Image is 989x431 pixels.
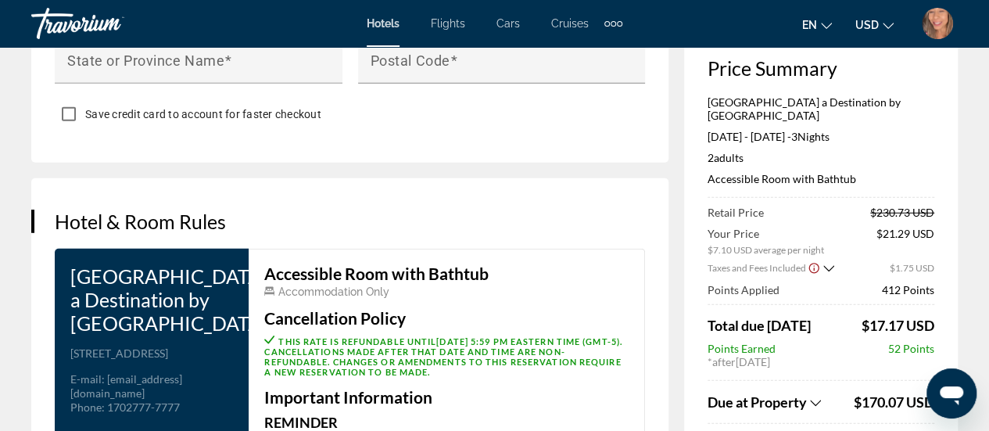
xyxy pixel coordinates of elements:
[876,227,934,256] span: $21.29 USD
[802,13,832,36] button: Change language
[854,393,934,411] span: $170.07 USD
[708,260,834,275] button: Show Taxes and Fees breakdown
[496,17,520,30] a: Cars
[882,283,934,296] span: 412 Points
[888,342,934,355] span: 52 Points
[70,347,233,361] p: [STREET_ADDRESS]
[708,95,934,122] p: [GEOGRAPHIC_DATA] a Destination by [GEOGRAPHIC_DATA]
[708,355,934,368] div: * [DATE]
[264,389,629,406] h3: Important Information
[264,414,338,431] b: Reminder
[797,130,830,143] span: Nights
[70,372,102,386] span: E-mail
[604,11,622,36] button: Extra navigation items
[708,172,934,185] p: Accessible Room with Bathtub
[712,355,736,368] span: after
[922,8,953,39] img: Z
[278,286,389,298] span: Accommodation Only
[808,260,820,275] button: Show Taxes and Fees disclaimer
[85,108,321,120] span: Save credit card to account for faster checkout
[708,227,824,240] span: Your Price
[431,17,465,30] a: Flights
[436,336,620,347] span: [DATE] 5:59 PM Eastern Time (GMT-5)
[708,56,934,80] h3: Price Summary
[714,151,744,164] span: Adults
[708,317,811,334] span: Total due [DATE]
[371,52,450,69] mat-label: Postal Code
[708,206,764,219] span: Retail Price
[708,261,806,273] span: Taxes and Fees Included
[855,19,879,31] span: USD
[70,372,182,400] span: : [EMAIL_ADDRESS][DOMAIN_NAME]
[708,151,744,164] span: 2
[264,265,629,282] h3: Accessible Room with Bathtub
[926,368,976,418] iframe: Button to launch messaging window
[708,393,807,411] span: Due at Property
[890,261,934,273] span: $1.75 USD
[551,17,589,30] a: Cruises
[802,19,817,31] span: en
[264,336,622,377] span: This rate is refundable until . Cancellations made after that date and time are non-refundable. C...
[70,400,102,414] span: Phone
[708,244,824,256] span: $7.10 USD average per night
[102,400,180,414] span: : 1702777-7777
[31,3,188,44] a: Travorium
[917,7,958,40] button: User Menu
[55,210,645,233] h3: Hotel & Room Rules
[67,52,224,69] mat-label: State or Province Name
[708,342,776,355] span: Points Earned
[862,317,934,334] span: $17.17 USD
[870,206,934,219] span: $230.73 USD
[70,264,233,335] h3: [GEOGRAPHIC_DATA] a Destination by [GEOGRAPHIC_DATA]
[855,13,894,36] button: Change currency
[708,130,934,143] p: [DATE] - [DATE] -
[264,310,629,327] h3: Cancellation Policy
[708,283,779,296] span: Points Applied
[708,393,850,411] button: Show Taxes and Fees breakdown
[367,17,400,30] a: Hotels
[791,130,797,143] span: 3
